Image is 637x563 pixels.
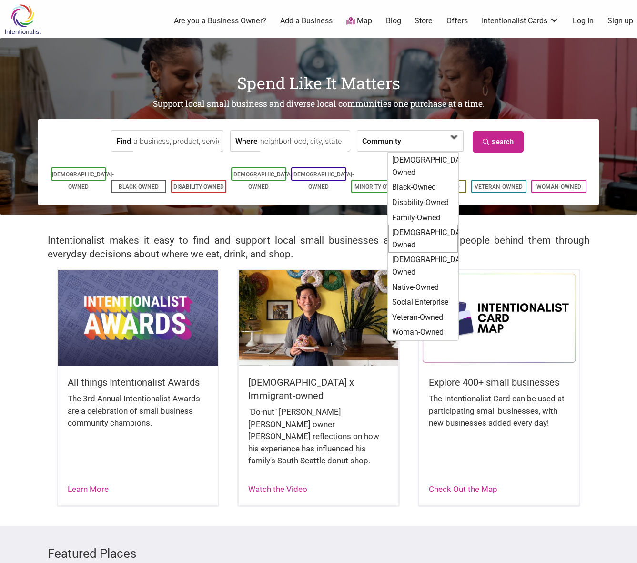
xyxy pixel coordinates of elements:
[239,270,398,366] img: King Donuts - Hong Chhuor
[389,325,457,340] div: Woman-Owned
[389,195,457,210] div: Disability-Owned
[292,171,354,190] a: [DEMOGRAPHIC_DATA]-Owned
[48,545,589,562] h3: Featured Places
[362,131,401,151] label: Community
[133,131,221,152] input: a business, product, service
[68,484,109,494] a: Learn More
[68,376,208,389] h5: All things Intentionalist Awards
[389,280,457,295] div: Native-Owned
[389,252,457,279] div: [DEMOGRAPHIC_DATA]-Owned
[235,131,258,151] label: Where
[48,234,589,261] h2: Intentionalist makes it easy to find and support local small businesses and the diverse people be...
[536,184,581,190] a: Woman-Owned
[68,393,208,439] div: The 3rd Annual Intentionalist Awards are a celebration of small business community champions.
[473,131,524,153] a: Search
[58,270,218,366] img: Intentionalist Awards
[429,484,497,494] a: Check Out the Map
[389,153,457,180] div: [DEMOGRAPHIC_DATA]-Owned
[386,16,401,26] a: Blog
[232,171,294,190] a: [DEMOGRAPHIC_DATA]-Owned
[280,16,333,26] a: Add a Business
[248,376,389,402] h5: [DEMOGRAPHIC_DATA] x Immigrant-owned
[388,225,458,253] div: [DEMOGRAPHIC_DATA]-Owned
[419,270,579,366] img: Intentionalist Card Map
[354,184,403,190] a: Minority-Owned
[260,131,347,152] input: neighborhood, city, state
[174,16,266,26] a: Are you a Business Owner?
[116,131,131,151] label: Find
[389,310,457,325] div: Veteran-Owned
[52,171,114,190] a: [DEMOGRAPHIC_DATA]-Owned
[607,16,633,26] a: Sign up
[573,16,594,26] a: Log In
[346,16,372,27] a: Map
[389,180,457,195] div: Black-Owned
[389,295,457,310] div: Social Enterprise
[475,184,523,190] a: Veteran-Owned
[446,16,468,26] a: Offers
[173,184,224,190] a: Disability-Owned
[389,210,457,225] div: Family-Owned
[482,16,559,26] a: Intentionalist Cards
[429,393,569,439] div: The Intentionalist Card can be used at participating small businesses, with new businesses added ...
[248,484,307,494] a: Watch the Video
[119,184,159,190] a: Black-Owned
[248,406,389,477] div: "Do-nut" [PERSON_NAME] [PERSON_NAME] owner [PERSON_NAME] reflections on how his experience has in...
[429,376,569,389] h5: Explore 400+ small businesses
[415,16,433,26] a: Store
